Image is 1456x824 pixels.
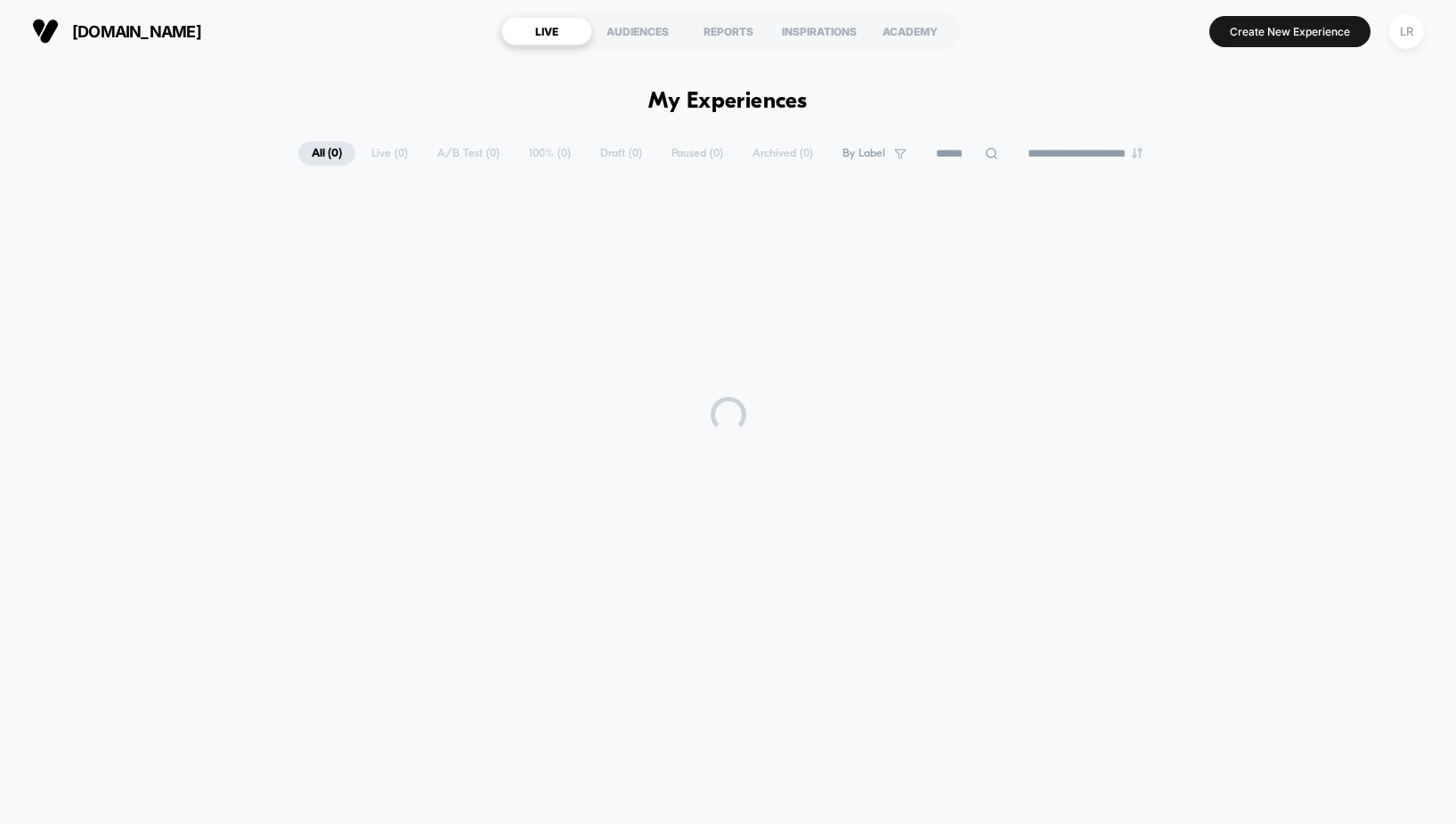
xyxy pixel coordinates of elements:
img: end [1132,148,1143,158]
div: LR [1389,14,1424,49]
div: ACADEMY [865,17,956,45]
span: [DOMAIN_NAME] [72,22,201,41]
span: By Label [842,147,885,160]
span: All ( 0 ) [298,141,355,166]
h1: My Experiences [648,89,808,115]
button: LR [1384,13,1429,50]
div: INSPIRATIONS [774,17,865,45]
div: LIVE [501,17,592,45]
button: Create New Experience [1209,16,1371,47]
img: Visually logo [32,18,59,44]
button: [DOMAIN_NAME] [27,17,207,45]
div: AUDIENCES [592,17,683,45]
div: REPORTS [683,17,774,45]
